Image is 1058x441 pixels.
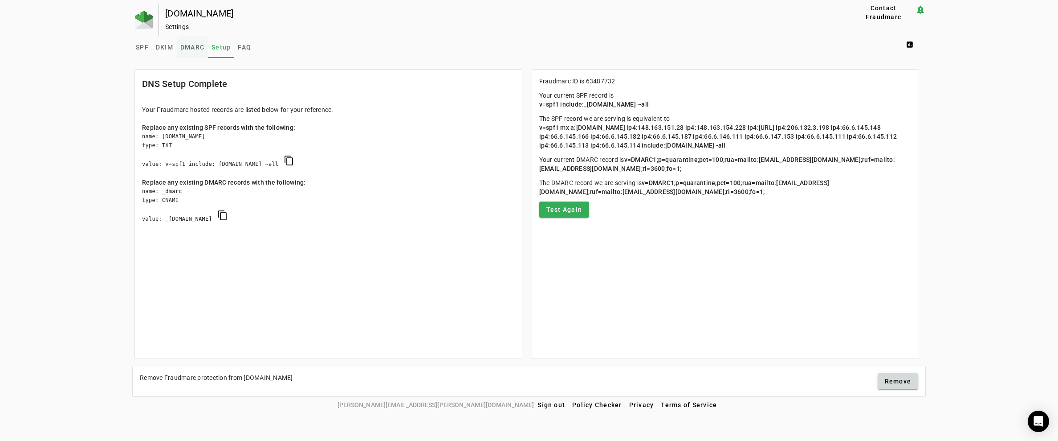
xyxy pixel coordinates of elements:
[539,202,590,218] button: Test Again
[142,77,228,91] mat-card-title: DNS Setup Complete
[539,179,830,195] span: v=DMARC1;p=quarantine;pct=100;rua=mailto:[EMAIL_ADDRESS][DOMAIN_NAME];ruf=mailto:[EMAIL_ADDRESS][...
[626,397,658,413] button: Privacy
[539,91,912,109] p: Your current SPF record is
[177,37,208,58] a: DMARC
[537,401,565,408] span: Sign out
[534,397,569,413] button: Sign out
[572,401,622,408] span: Policy Checker
[629,401,654,408] span: Privacy
[180,44,204,50] span: DMARC
[1028,411,1049,432] div: Open Intercom Messenger
[234,37,255,58] a: FAQ
[878,373,919,389] button: Remove
[140,373,293,382] div: Remove Fraudmarc protection from [DOMAIN_NAME]
[132,37,152,58] a: SPF
[142,123,515,132] div: Replace any existing SPF records with the following:
[212,205,233,226] button: copy DMARC
[142,105,515,114] div: Your Fraudmarc hosted records are listed below for your reference.
[136,44,149,50] span: SPF
[539,114,912,150] p: The SPF record we are serving is equivalent to
[152,37,177,58] a: DKIM
[569,397,626,413] button: Policy Checker
[885,377,912,386] span: Remove
[278,150,300,171] button: copy SPF
[212,44,231,50] span: Setup
[165,22,823,31] div: Settings
[661,401,717,408] span: Terms of Service
[539,178,912,196] p: The DMARC record we are serving is
[142,178,515,187] div: Replace any existing DMARC records with the following:
[156,44,173,50] span: DKIM
[539,77,912,86] p: Fraudmarc ID is 63487732
[546,205,582,214] span: Test Again
[208,37,234,58] a: Setup
[165,9,823,18] div: [DOMAIN_NAME]
[338,400,534,410] span: [PERSON_NAME][EMAIL_ADDRESS][PERSON_NAME][DOMAIN_NAME]
[852,4,915,21] button: Contact Fraudmarc
[539,124,899,149] span: v=spf1 mx a:[DOMAIN_NAME] ip4:148.163.151.28 ip4:148.163.154.228 ip4:[URL] ip4:206.132.3.198 ip4:...
[915,4,926,15] mat-icon: notification_important
[539,155,912,173] p: Your current DMARC record is
[539,156,895,172] span: v=DMARC1;p=quarantine;pct=100;rua=mailto:[EMAIL_ADDRESS][DOMAIN_NAME];ruf=mailto:[EMAIL_ADDRESS][...
[142,187,515,233] div: name: _dmarc type: CNAME value: _[DOMAIN_NAME]
[135,11,153,29] img: Fraudmarc Logo
[238,44,251,50] span: FAQ
[539,101,649,108] span: v=spf1 include:_[DOMAIN_NAME] ~all
[142,132,515,178] div: name: [DOMAIN_NAME] type: TXT value: v=spf1 include:_[DOMAIN_NAME] ~all
[855,4,912,21] span: Contact Fraudmarc
[657,397,720,413] button: Terms of Service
